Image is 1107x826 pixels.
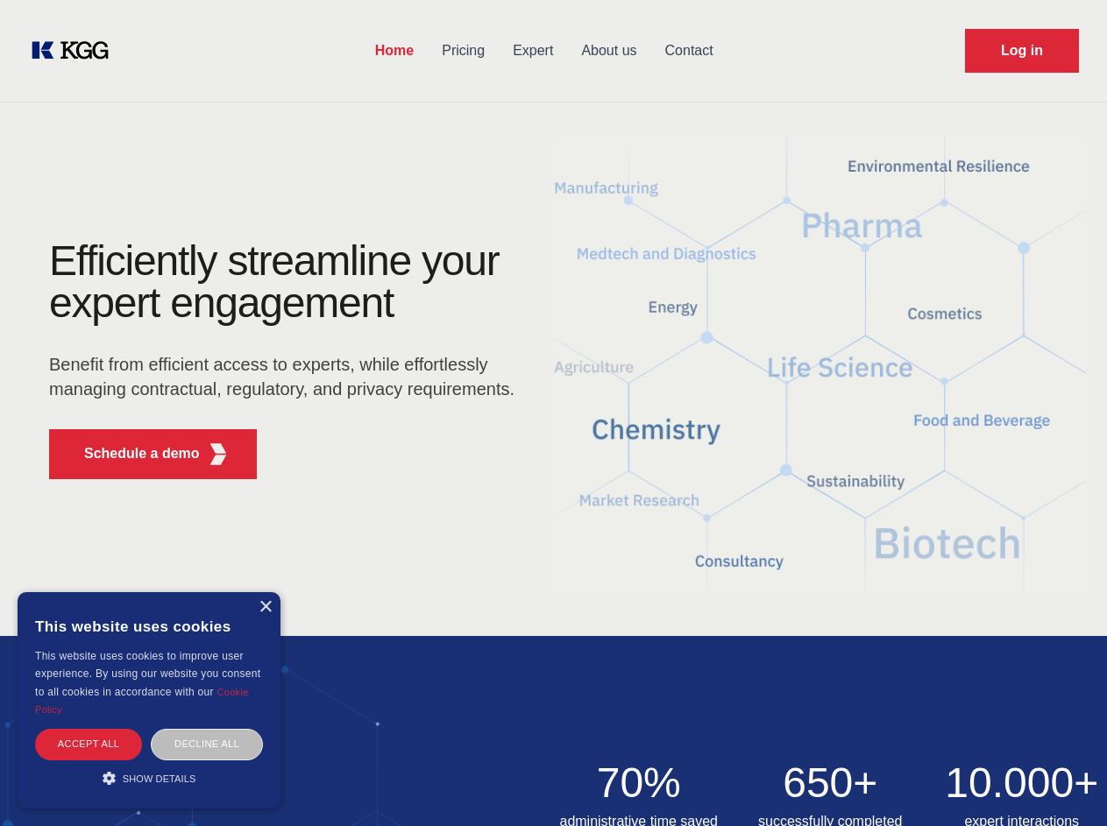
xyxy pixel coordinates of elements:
p: Benefit from efficient access to experts, while effortlessly managing contractual, regulatory, an... [49,352,526,401]
span: This website uses cookies to improve user experience. By using our website you consent to all coo... [35,650,260,698]
button: Schedule a demoKGG Fifth Element RED [49,429,257,479]
div: Accept all [35,729,142,759]
a: Contact [651,28,727,74]
a: Pricing [428,28,499,74]
div: Close [259,601,272,614]
p: Schedule a demo [84,443,200,464]
a: About us [567,28,650,74]
div: This website uses cookies [35,605,263,647]
h2: 650+ [745,762,916,804]
a: Request Demo [965,29,1079,73]
img: KGG Fifth Element RED [554,114,1087,618]
a: Home [361,28,428,74]
div: Show details [35,769,263,787]
a: KOL Knowledge Platform: Talk to Key External Experts (KEE) [28,37,123,65]
img: KGG Fifth Element RED [208,443,230,465]
div: Decline all [151,729,263,759]
h2: 70% [554,762,725,804]
span: Show details [123,773,196,784]
a: Cookie Policy [35,687,249,715]
a: Expert [499,28,567,74]
h1: Efficiently streamline your expert engagement [49,240,526,324]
